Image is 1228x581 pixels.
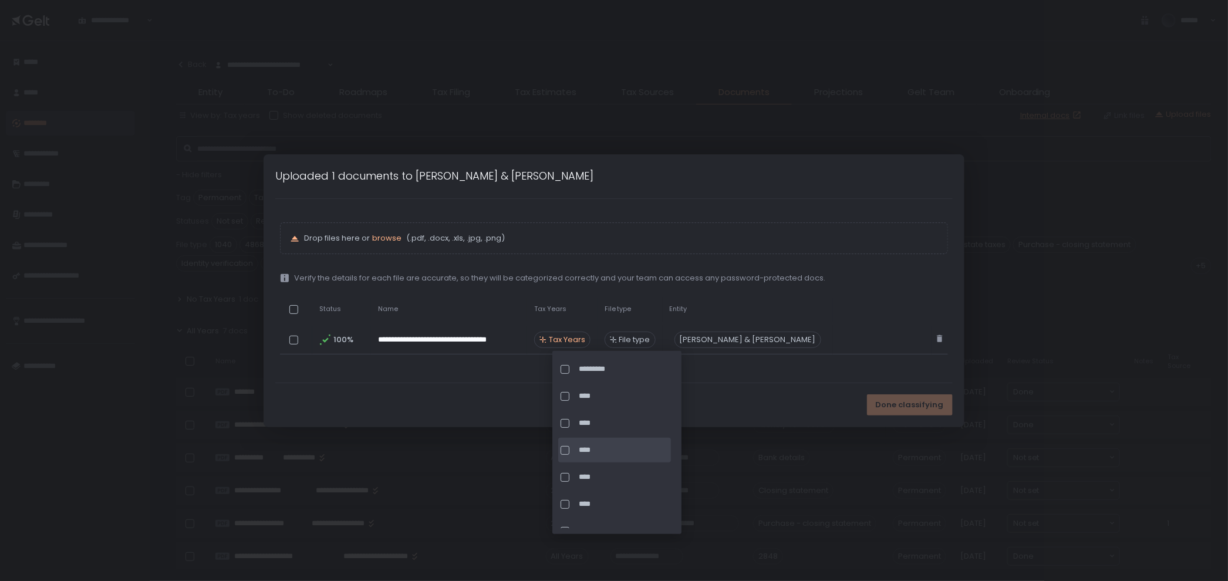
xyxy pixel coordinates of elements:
h1: Uploaded 1 documents to [PERSON_NAME] & [PERSON_NAME] [275,168,593,184]
span: Tax Years [534,305,566,313]
span: Status [319,305,341,313]
p: Drop files here or [304,233,938,244]
span: Name [378,305,398,313]
button: browse [372,233,402,244]
span: File type [619,335,650,345]
span: Verify the details for each file are accurate, so they will be categorized correctly and your tea... [294,273,825,283]
span: browse [372,232,402,244]
span: 100% [333,335,352,345]
span: File type [605,305,632,313]
span: (.pdf, .docx, .xls, .jpg, .png) [404,233,505,244]
div: [PERSON_NAME] & [PERSON_NAME] [674,332,821,348]
span: Tax Years [549,335,585,345]
span: Entity [670,305,687,313]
